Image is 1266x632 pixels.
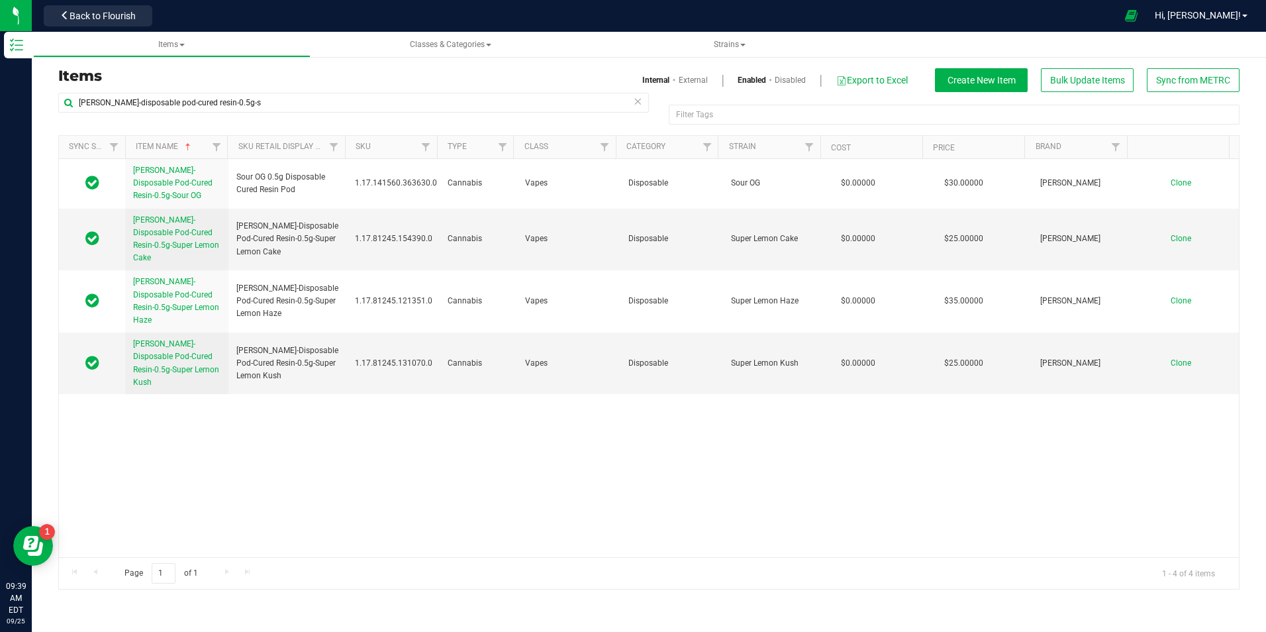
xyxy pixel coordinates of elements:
[525,233,612,245] span: Vapes
[798,136,820,158] a: Filter
[938,354,990,373] span: $25.00000
[1171,234,1204,243] a: Clone
[44,5,152,26] button: Back to Flourish
[133,166,213,200] span: [PERSON_NAME]-Disposable Pod-Cured Resin-0.5g-Sour OG
[938,174,990,193] span: $30.00000
[10,38,23,52] inline-svg: Inventory
[448,177,509,189] span: Cannabis
[205,136,227,158] a: Filter
[1040,177,1128,189] span: [PERSON_NAME]
[158,40,185,49] span: Items
[626,142,665,151] a: Category
[938,229,990,248] span: $25.00000
[355,357,432,370] span: 1.17.81245.131070.0
[133,214,220,265] a: [PERSON_NAME]-Disposable Pod-Cured Resin-0.5g-Super Lemon Cake
[1171,296,1191,305] span: Clone
[410,40,491,49] span: Classes & Categories
[448,357,509,370] span: Cannabis
[85,229,99,248] span: In Sync
[834,291,882,311] span: $0.00000
[1116,3,1146,28] span: Open Ecommerce Menu
[948,75,1016,85] span: Create New Item
[1171,296,1204,305] a: Clone
[1040,357,1128,370] span: [PERSON_NAME]
[1151,563,1226,583] span: 1 - 4 of 4 items
[133,276,220,327] a: [PERSON_NAME]-Disposable Pod-Cured Resin-0.5g-Super Lemon Haze
[1171,358,1204,368] a: Clone
[85,174,99,192] span: In Sync
[1147,68,1240,92] button: Sync from METRC
[113,563,209,584] span: Page of 1
[152,563,175,584] input: 1
[1155,10,1241,21] span: Hi, [PERSON_NAME]!
[1171,178,1191,187] span: Clone
[1036,142,1061,151] a: Brand
[731,357,818,370] span: Super Lemon Kush
[1171,234,1191,243] span: Clone
[834,229,882,248] span: $0.00000
[85,354,99,372] span: In Sync
[594,136,616,158] a: Filter
[70,11,136,21] span: Back to Flourish
[642,74,669,86] a: Internal
[13,526,53,566] iframe: Resource center
[525,177,612,189] span: Vapes
[58,93,649,113] input: Search Item Name, SKU Retail Name, or Part Number
[6,616,26,626] p: 09/25
[831,143,851,152] a: Cost
[1040,233,1128,245] span: [PERSON_NAME]
[731,295,818,307] span: Super Lemon Haze
[448,142,467,151] a: Type
[355,177,437,189] span: 1.17.141560.363630.0
[1050,75,1125,85] span: Bulk Update Items
[834,354,882,373] span: $0.00000
[938,291,990,311] span: $35.00000
[1104,136,1126,158] a: Filter
[236,344,339,383] span: [PERSON_NAME]-Disposable Pod-Cured Resin-0.5g-Super Lemon Kush
[236,220,339,258] span: [PERSON_NAME]-Disposable Pod-Cured Resin-0.5g-Super Lemon Cake
[136,142,193,151] a: Item Name
[729,142,756,151] a: Strain
[133,277,219,325] span: [PERSON_NAME]-Disposable Pod-Cured Resin-0.5g-Super Lemon Haze
[238,142,338,151] a: Sku Retail Display Name
[1171,358,1191,368] span: Clone
[836,69,908,91] button: Export to Excel
[103,136,125,158] a: Filter
[236,282,339,321] span: [PERSON_NAME]-Disposable Pod-Cured Resin-0.5g-Super Lemon Haze
[355,295,432,307] span: 1.17.81245.121351.0
[834,174,882,193] span: $0.00000
[85,291,99,310] span: In Sync
[355,233,432,245] span: 1.17.81245.154390.0
[628,295,716,307] span: Disposable
[39,524,55,540] iframe: Resource center unread badge
[696,136,718,158] a: Filter
[133,164,220,203] a: [PERSON_NAME]-Disposable Pod-Cured Resin-0.5g-Sour OG
[714,40,746,49] span: Strains
[133,215,219,263] span: [PERSON_NAME]-Disposable Pod-Cured Resin-0.5g-Super Lemon Cake
[525,295,612,307] span: Vapes
[738,74,766,86] a: Enabled
[1156,75,1230,85] span: Sync from METRC
[731,233,818,245] span: Super Lemon Cake
[323,136,345,158] a: Filter
[1171,178,1204,187] a: Clone
[448,295,509,307] span: Cannabis
[491,136,513,158] a: Filter
[58,68,639,84] h3: Items
[628,233,716,245] span: Disposable
[133,339,219,387] span: [PERSON_NAME]-Disposable Pod-Cured Resin-0.5g-Super Lemon Kush
[1040,295,1128,307] span: [PERSON_NAME]
[628,177,716,189] span: Disposable
[69,142,120,151] a: Sync Status
[356,142,371,151] a: SKU
[6,580,26,616] p: 09:39 AM EDT
[133,338,220,389] a: [PERSON_NAME]-Disposable Pod-Cured Resin-0.5g-Super Lemon Kush
[448,233,509,245] span: Cannabis
[1041,68,1134,92] button: Bulk Update Items
[236,171,339,196] span: Sour OG 0.5g Disposable Cured Resin Pod
[935,68,1028,92] button: Create New Item
[524,142,548,151] a: Class
[933,143,955,152] a: Price
[628,357,716,370] span: Disposable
